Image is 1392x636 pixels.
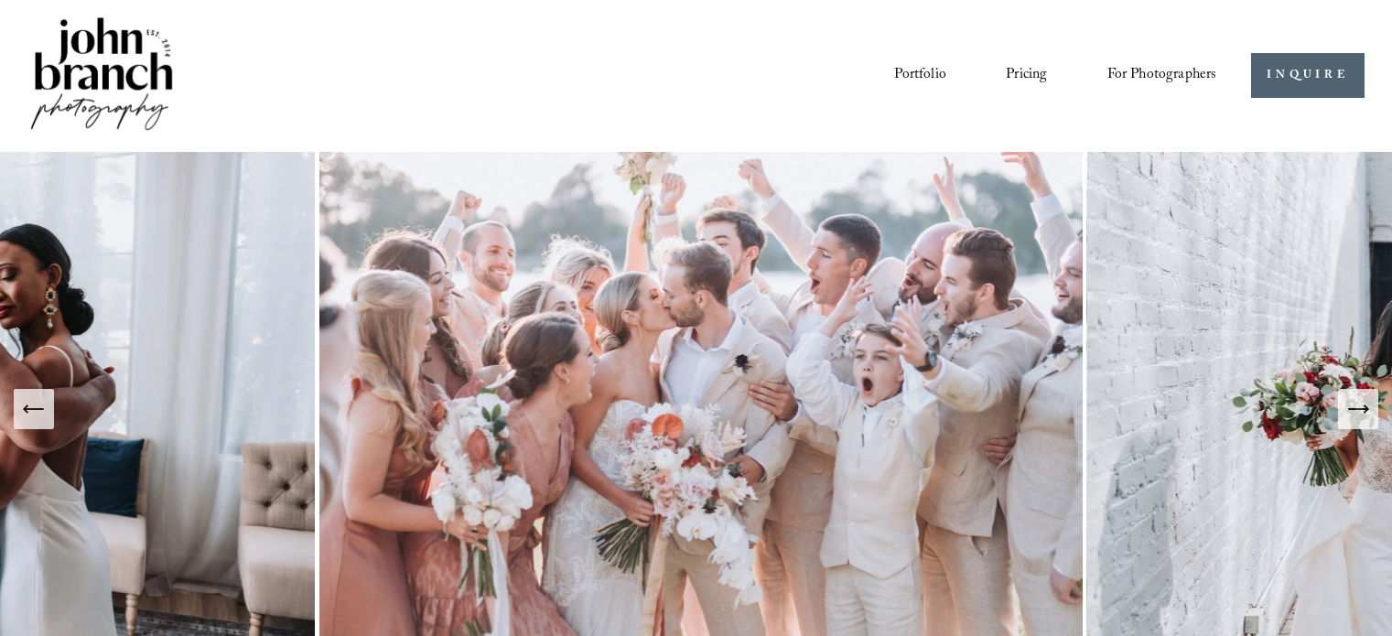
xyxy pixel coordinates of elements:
[894,60,945,92] a: Portfolio
[1006,60,1047,92] a: Pricing
[1338,389,1378,429] button: Next Slide
[14,389,54,429] button: Previous Slide
[1251,53,1364,98] a: INQUIRE
[1107,61,1217,90] span: For Photographers
[27,14,176,137] img: John Branch IV Photography
[1107,60,1217,92] a: folder dropdown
